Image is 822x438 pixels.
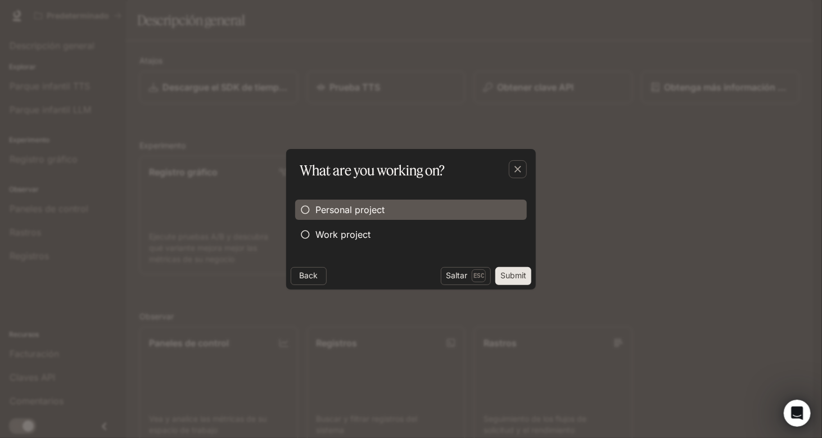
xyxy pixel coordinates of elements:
[291,267,327,285] button: Back
[472,269,486,282] p: Esc
[784,400,811,427] iframe: Intercom live chat
[315,203,385,216] span: Personal project
[495,267,531,285] button: Submit
[315,228,371,241] span: Work project
[441,267,491,285] button: SaltarEsc
[300,160,445,180] p: What are you working on?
